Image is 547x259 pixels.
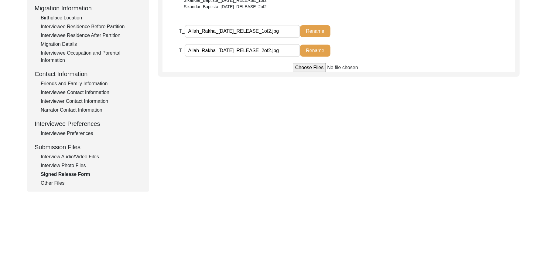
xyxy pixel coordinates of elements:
[41,80,142,87] div: Friends and Family Information
[41,162,142,169] div: Interview Photo Files
[35,4,142,13] div: Migration Information
[41,23,142,30] div: Interviewee Residence Before Partition
[300,25,330,37] button: Rename
[179,29,185,34] span: T_
[41,32,142,39] div: Interviewee Residence After Partition
[41,14,142,22] div: Birthplace Location
[179,48,185,53] span: T_
[41,49,142,64] div: Interviewee Occupation and Parental Information
[35,69,142,79] div: Contact Information
[41,89,142,96] div: Interviewee Contact Information
[41,98,142,105] div: Interviewer Contact Information
[41,41,142,48] div: Migration Details
[35,119,142,128] div: Interviewee Preferences
[41,153,142,160] div: Interview Audio/Video Files
[41,171,142,178] div: Signed Release Form
[41,106,142,114] div: Narrator Contact Information
[300,45,330,57] button: Rename
[35,143,142,152] div: Submission Files
[41,130,142,137] div: Interviewee Preferences
[41,180,142,187] div: Other Files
